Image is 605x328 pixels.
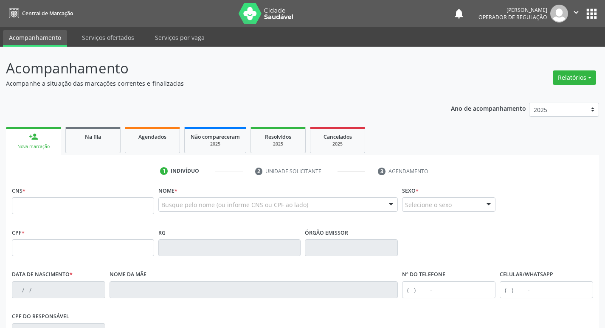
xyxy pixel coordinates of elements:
label: RG [158,226,166,239]
label: Sexo [402,184,419,197]
span: Na fila [85,133,101,140]
div: 2025 [316,141,359,147]
div: 2025 [257,141,299,147]
div: 1 [160,167,168,175]
div: [PERSON_NAME] [478,6,547,14]
button: Relatórios [553,70,596,85]
div: person_add [29,132,38,141]
p: Ano de acompanhamento [451,103,526,113]
label: Órgão emissor [305,226,348,239]
div: 2025 [191,141,240,147]
label: Data de nascimento [12,268,73,281]
input: (__) _____-_____ [500,281,593,298]
img: img [550,5,568,22]
label: Nome [158,184,177,197]
span: Agendados [138,133,166,140]
p: Acompanhe a situação das marcações correntes e finalizadas [6,79,421,88]
span: Busque pelo nome (ou informe CNS ou CPF ao lado) [161,200,308,209]
a: Acompanhamento [3,30,67,47]
label: CPF [12,226,25,239]
span: Operador de regulação [478,14,547,21]
label: Nome da mãe [110,268,146,281]
span: Resolvidos [265,133,291,140]
span: Não compareceram [191,133,240,140]
label: CPF do responsável [12,310,69,323]
label: Celular/WhatsApp [500,268,553,281]
button: notifications [453,8,465,20]
button: apps [584,6,599,21]
input: (__) _____-_____ [402,281,495,298]
span: Cancelados [324,133,352,140]
i:  [571,8,581,17]
div: Indivíduo [171,167,199,175]
p: Acompanhamento [6,58,421,79]
label: CNS [12,184,25,197]
a: Serviços ofertados [76,30,140,45]
span: Selecione o sexo [405,200,452,209]
a: Serviços por vaga [149,30,211,45]
div: Nova marcação [12,143,55,150]
span: Central de Marcação [22,10,73,17]
input: __/__/____ [12,281,105,298]
label: Nº do Telefone [402,268,445,281]
button:  [568,5,584,22]
a: Central de Marcação [6,6,73,20]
